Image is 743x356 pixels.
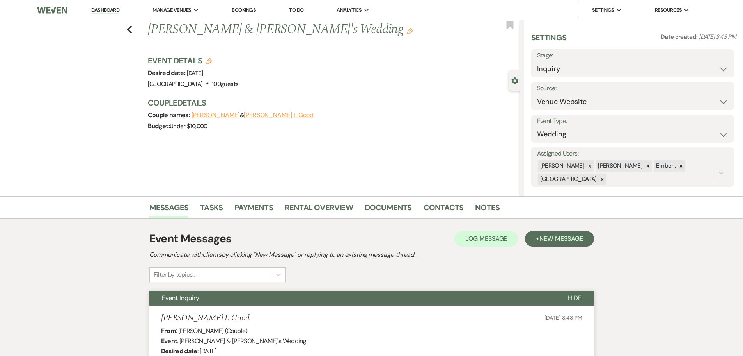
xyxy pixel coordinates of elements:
h3: Event Details [148,55,239,66]
button: Hide [555,291,594,306]
span: Desired date: [148,69,187,77]
span: Couple names: [148,111,192,119]
button: +New Message [525,231,594,247]
span: New Message [539,234,583,243]
div: [PERSON_NAME] [538,160,586,172]
b: Event [161,337,177,345]
img: Weven Logo [37,2,67,18]
label: Stage: [537,50,728,61]
span: Budget: [148,122,170,130]
span: Manage Venues [153,6,191,14]
a: Contacts [424,201,464,218]
a: Dashboard [91,7,119,14]
a: Messages [149,201,189,218]
h3: Couple Details [148,97,512,108]
button: Event Inquiry [149,291,555,306]
span: [DATE] [187,69,203,77]
div: Filter by topics... [154,270,195,279]
span: [GEOGRAPHIC_DATA] [148,80,203,88]
label: Source: [537,83,728,94]
div: Ember . [654,160,677,172]
a: Rental Overview [285,201,353,218]
a: Bookings [232,7,256,13]
h1: Event Messages [149,231,232,247]
b: Desired date [161,347,197,355]
a: Tasks [200,201,223,218]
button: Log Message [454,231,518,247]
span: 100 guests [212,80,238,88]
a: Notes [475,201,500,218]
a: To Do [289,7,303,13]
b: From [161,327,176,335]
a: Documents [365,201,412,218]
div: [GEOGRAPHIC_DATA] [538,174,598,185]
span: [DATE] 3:43 PM [699,33,736,41]
button: Close lead details [511,77,518,84]
label: Assigned Users: [537,148,728,159]
span: [DATE] 3:43 PM [544,314,582,321]
span: Analytics [337,6,362,14]
span: Event Inquiry [162,294,199,302]
button: [PERSON_NAME] L Good [244,112,314,118]
a: Payments [234,201,273,218]
h3: Settings [531,32,567,49]
span: Under $10,000 [170,122,207,130]
button: Edit [407,27,413,34]
button: [PERSON_NAME] [192,112,240,118]
label: Event Type: [537,116,728,127]
div: [PERSON_NAME] [596,160,644,172]
span: Settings [592,6,614,14]
span: & [192,111,314,119]
span: Hide [568,294,582,302]
h1: [PERSON_NAME] & [PERSON_NAME]'s Wedding [148,20,443,39]
span: Date created: [661,33,699,41]
h2: Communicate with clients by clicking "New Message" or replying to an existing message thread. [149,250,594,259]
span: Resources [655,6,682,14]
h5: [PERSON_NAME] L Good [161,313,250,323]
span: Log Message [465,234,507,243]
